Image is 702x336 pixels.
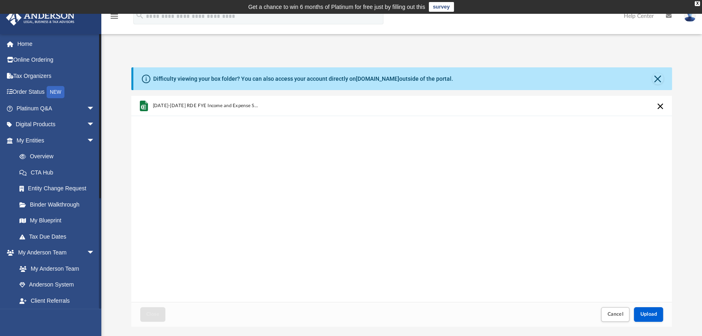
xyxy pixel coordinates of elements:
a: My Anderson Team [11,261,103,277]
a: Platinum Q&Aarrow_drop_down [6,100,107,116]
span: Cancel [607,312,623,317]
div: close [695,1,700,6]
button: Close [652,73,663,84]
div: grid [131,96,672,302]
a: My Entitiesarrow_drop_down [6,132,107,149]
a: Overview [11,149,107,165]
button: Cancel this upload [655,101,665,111]
a: [DOMAIN_NAME] [356,75,399,82]
a: Client Referrals [11,293,107,309]
a: CTA Hub [11,164,107,181]
span: arrow_drop_down [87,245,103,261]
a: Entity Change Request [11,181,107,197]
span: arrow_drop_down [87,100,103,117]
div: Upload [131,96,672,327]
a: Binder Walkthrough [11,196,107,213]
a: Digital Productsarrow_drop_down [6,116,107,133]
img: User Pic [684,10,696,22]
span: arrow_drop_down [87,309,103,325]
a: Tax Due Dates [11,228,107,245]
span: Close [146,312,159,317]
div: Difficulty viewing your box folder? You can also access your account directly on outside of the p... [153,75,453,83]
i: menu [109,11,119,21]
i: search [135,11,144,20]
span: arrow_drop_down [87,132,103,149]
a: Online Ordering [6,52,107,68]
a: Anderson System [11,277,107,293]
a: My Documentsarrow_drop_down [6,309,103,325]
a: survey [429,2,454,12]
div: NEW [47,86,64,98]
a: Home [6,36,107,52]
a: Tax Organizers [6,68,107,84]
a: menu [109,15,119,21]
a: My Anderson Teamarrow_drop_down [6,245,107,261]
button: Cancel [601,307,629,321]
div: Get a chance to win 6 months of Platinum for free just by filling out this [248,2,425,12]
button: Close [140,307,165,321]
span: arrow_drop_down [87,116,103,133]
a: Order StatusNEW [6,84,107,101]
span: [DATE]-[DATE] RDE FYE Income and Expense Summary FINAL.xlsx [153,103,259,108]
a: My Blueprint [11,213,103,229]
img: Anderson Advisors Platinum Portal [4,10,77,26]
